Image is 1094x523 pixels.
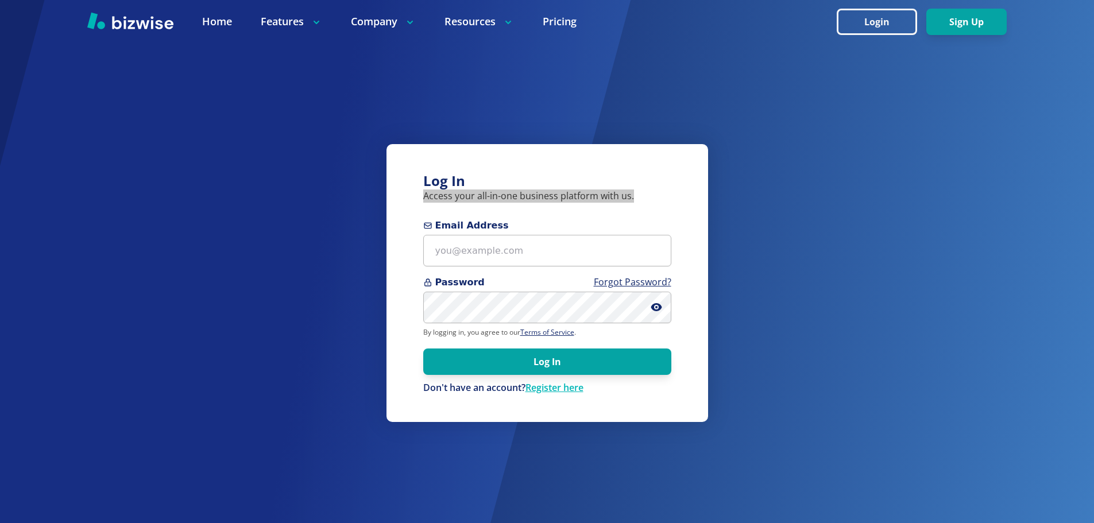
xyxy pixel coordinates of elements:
a: Register here [525,381,583,394]
img: Bizwise Logo [87,12,173,29]
span: Email Address [423,219,671,233]
span: Password [423,276,671,289]
p: Company [351,14,416,29]
div: Don't have an account?Register here [423,382,671,394]
p: Resources [444,14,514,29]
p: By logging in, you agree to our . [423,328,671,337]
h3: Log In [423,172,671,191]
a: Forgot Password? [594,276,671,288]
p: Don't have an account? [423,382,671,394]
a: Home [202,14,232,29]
button: Login [837,9,917,35]
a: Login [837,17,926,28]
input: you@example.com [423,235,671,266]
button: Log In [423,348,671,375]
p: Features [261,14,322,29]
a: Pricing [543,14,577,29]
p: Access your all-in-one business platform with us. [423,190,671,203]
a: Sign Up [926,17,1007,28]
a: Terms of Service [520,327,574,337]
button: Sign Up [926,9,1007,35]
